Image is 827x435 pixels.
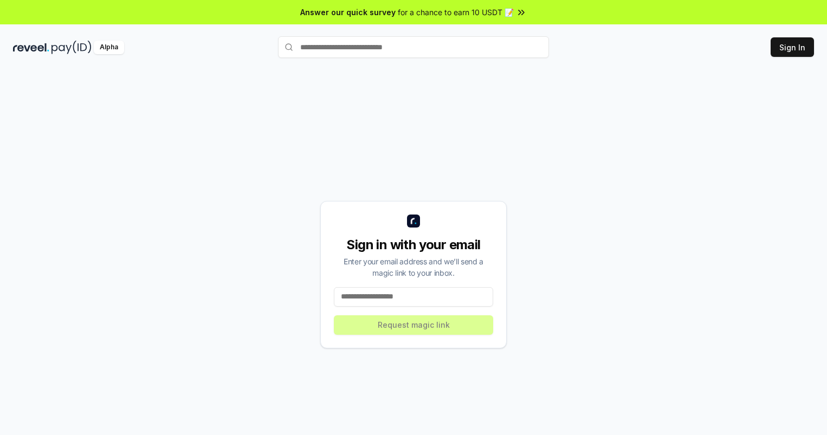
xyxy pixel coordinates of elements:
div: Alpha [94,41,124,54]
div: Sign in with your email [334,236,493,254]
img: pay_id [51,41,92,54]
img: logo_small [407,215,420,228]
span: for a chance to earn 10 USDT 📝 [398,7,514,18]
div: Enter your email address and we’ll send a magic link to your inbox. [334,256,493,278]
img: reveel_dark [13,41,49,54]
button: Sign In [771,37,814,57]
span: Answer our quick survey [300,7,396,18]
